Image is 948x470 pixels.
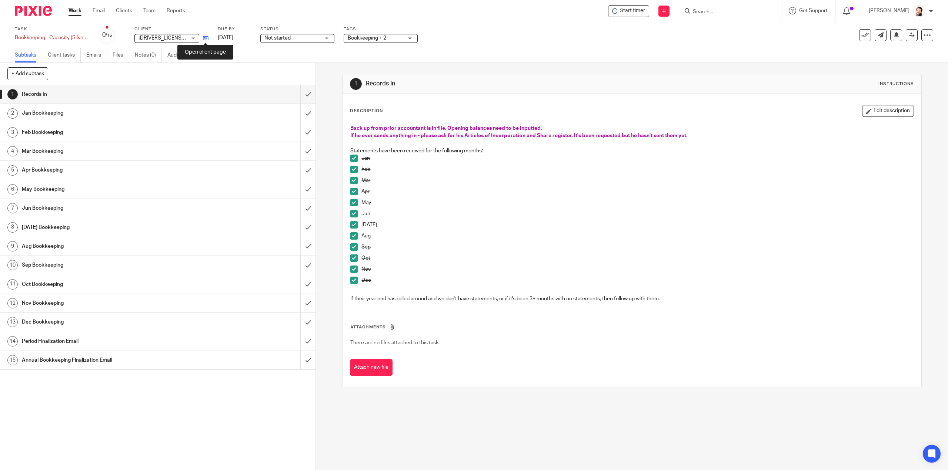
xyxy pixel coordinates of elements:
div: Bookkeeping - Capacity (Silver) - 2025 [15,34,89,41]
p: [DATE] [361,221,913,229]
a: Subtasks [15,48,42,62]
p: Description [350,108,383,114]
div: 2 [7,108,18,119]
h1: Nov Bookkeeping [22,298,203,309]
p: Jan [361,155,913,162]
span: [DATE] [218,35,233,40]
a: Emails [86,48,107,62]
p: If their year end has rolled around and we don't have statements, or if it's been 3+ months with ... [350,295,913,302]
label: Status [260,26,334,32]
input: Search [692,9,759,16]
h1: Mar Bookkeeping [22,146,203,157]
h1: Apr Bookkeeping [22,165,203,176]
img: Pixie [15,6,52,16]
h1: Period Finalization Email [22,336,203,347]
a: Reports [167,7,185,14]
a: Client tasks [48,48,81,62]
h1: Records In [366,80,648,88]
div: 1884728 Alberta Ltd. (Riendeau) - Bookkeeping - Capacity (Silver) - 2025 [608,5,649,17]
span: Get Support [799,8,828,13]
div: 8 [7,222,18,233]
span: [DRIVERS_LICENSE_NUMBER] Alberta Ltd. ([GEOGRAPHIC_DATA]) [138,35,293,41]
h1: Jun Bookkeeping [22,203,203,214]
p: [PERSON_NAME] [869,7,909,14]
h1: [DATE] Bookkeeping [22,222,203,233]
div: 4 [7,146,18,156]
a: Files [113,48,129,62]
p: Mar [361,177,913,184]
button: Attach new file [350,359,393,376]
h1: Annual Bookkeeping Finalization Email [22,355,203,366]
p: Statements have been received for the following months: [350,147,913,155]
span: There are no files attached to this task. [350,340,440,345]
button: Edit description [862,105,914,117]
div: 6 [7,184,18,195]
span: Start timer [620,7,645,15]
div: 13 [7,317,18,327]
label: Client [134,26,208,32]
h1: Feb Bookkeeping [22,127,203,138]
a: Work [69,7,81,14]
button: + Add subtask [7,67,48,80]
p: Nov [361,266,913,273]
span: Attachments [350,325,386,329]
span: Back up from prior accountant is in file. Opening balances need to be inputted. [350,126,542,131]
div: 3 [7,127,18,138]
h1: Dec Bookkeeping [22,317,203,328]
p: Jun [361,210,913,217]
div: 11 [7,279,18,290]
a: Clients [116,7,132,14]
p: Oct [361,254,913,262]
h1: Sep Bookkeeping [22,260,203,271]
label: Task [15,26,89,32]
a: Notes (0) [135,48,162,62]
div: 15 [7,355,18,365]
h1: Aug Bookkeeping [22,241,203,252]
span: Not started [264,35,291,41]
h1: May Bookkeeping [22,184,203,195]
div: 5 [7,165,18,176]
div: 7 [7,203,18,213]
div: 14 [7,336,18,346]
label: Tags [344,26,418,32]
div: 10 [7,260,18,270]
p: Feb [361,166,913,173]
div: 12 [7,298,18,308]
h1: Oct Bookkeeping [22,279,203,290]
img: Jayde%20Headshot.jpg [913,5,925,17]
span: If he ever sends anything in - please ask for his Articles of Incorporation and Share register. I... [350,133,687,138]
a: Email [93,7,105,14]
p: May [361,199,913,206]
div: 9 [7,241,18,251]
div: 1 [350,78,362,90]
p: Aug [361,232,913,240]
label: Due by [218,26,251,32]
a: Audit logs [167,48,196,62]
p: Sep [361,243,913,251]
div: Instructions [878,81,914,87]
p: Apr [361,188,913,195]
h1: Records In [22,89,203,100]
div: 0 [102,31,112,39]
a: Team [143,7,156,14]
p: Dec [361,277,913,284]
div: 1 [7,89,18,99]
h1: Jan Bookkeeping [22,108,203,119]
small: /15 [106,33,112,37]
span: Bookkeeping + 2 [348,35,386,41]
